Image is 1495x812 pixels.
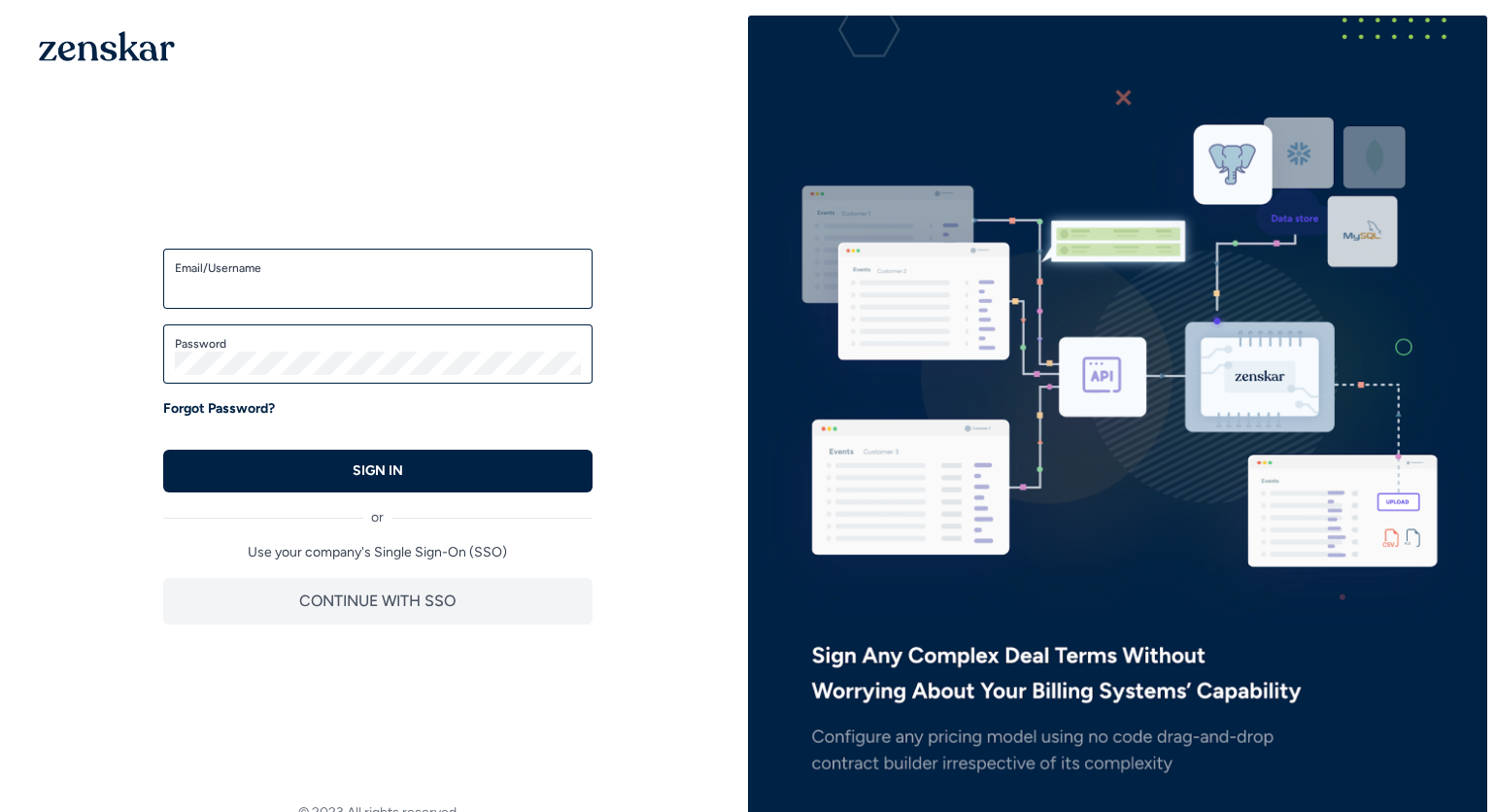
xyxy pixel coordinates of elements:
a: Forgot Password? [163,399,275,419]
img: 1OGAJ2xQqyY4LXKgY66KYq0eOWRCkrZdAb3gUhuVAqdWPZE9SRJmCz+oDMSn4zDLXe31Ii730ItAGKgCKgCCgCikA4Av8PJUP... [39,31,175,61]
button: SIGN IN [163,450,593,492]
p: Use your company's Single Sign-On (SSO) [163,543,593,562]
button: CONTINUE WITH SSO [163,578,593,625]
div: or [163,492,593,527]
label: Email/Username [175,260,581,276]
label: Password [175,336,581,352]
p: SIGN IN [353,461,403,481]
